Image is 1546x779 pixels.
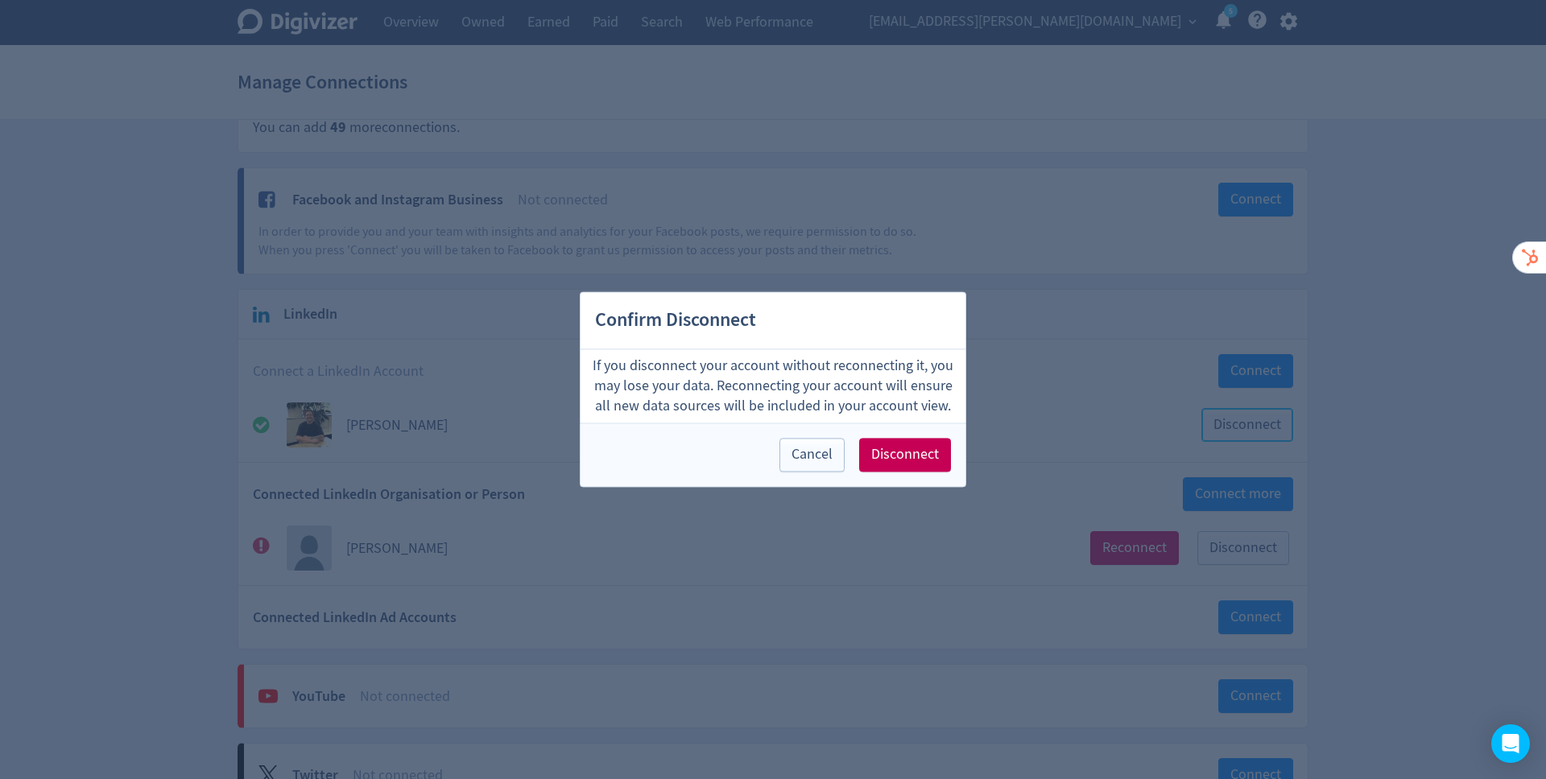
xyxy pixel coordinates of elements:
div: Open Intercom Messenger [1491,724,1530,763]
button: Disconnect [859,439,951,472]
p: If you disconnect your account without reconnecting it, you may lose your data. Reconnecting your... [587,356,959,417]
span: Cancel [792,448,833,463]
h2: Confirm Disconnect [581,292,965,349]
button: Cancel [779,439,845,472]
span: Disconnect [871,448,939,463]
